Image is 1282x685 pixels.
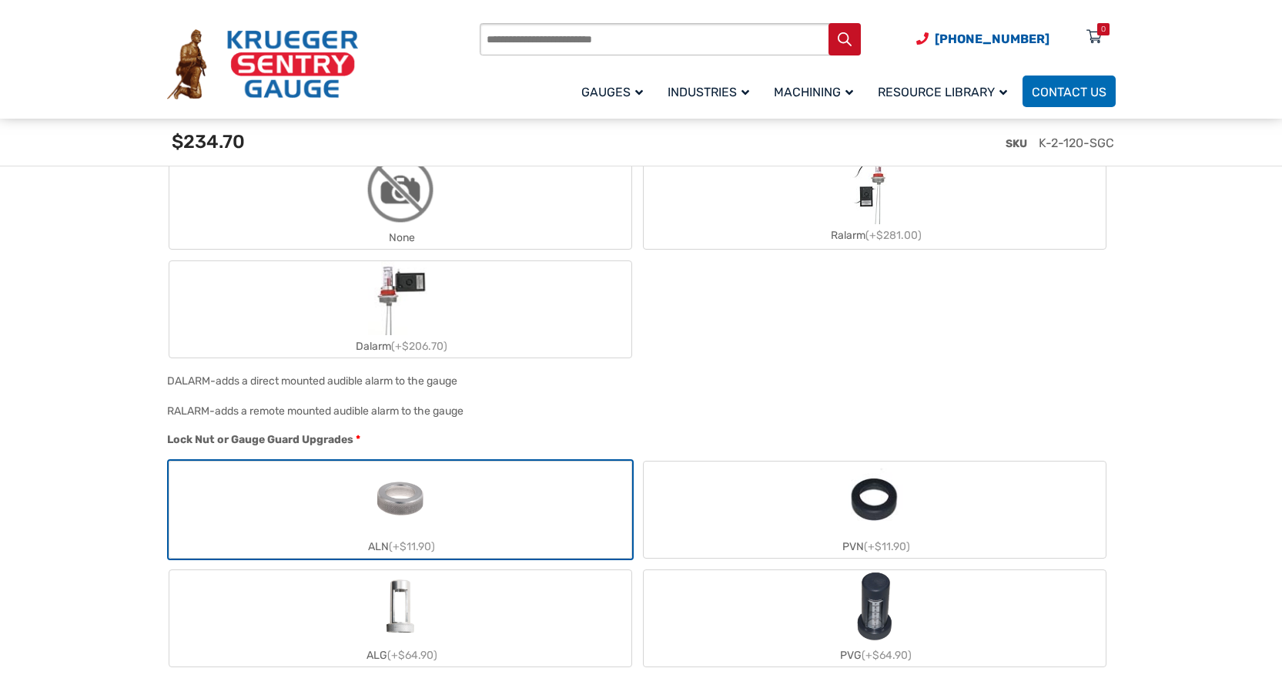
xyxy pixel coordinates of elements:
[644,570,1106,667] label: PVG
[644,644,1106,667] div: PVG
[391,340,447,353] span: (+$206.70)
[169,153,631,249] label: None
[1023,76,1116,107] a: Contact Us
[216,374,457,388] div: adds a direct mounted audible alarm to the gauge
[864,540,910,553] span: (+$11.90)
[838,570,912,644] img: PVG
[644,462,1106,558] label: PVN
[167,433,353,446] span: Lock Nut or Gauge Guard Upgrades
[1101,23,1106,35] div: 0
[169,227,631,249] div: None
[581,85,643,99] span: Gauges
[387,649,437,662] span: (+$64.90)
[644,224,1106,247] div: Ralarm
[169,335,631,358] div: Dalarm
[644,155,1106,247] label: Ralarm
[363,570,437,644] img: ALG-OF
[167,405,215,418] span: RALARM-
[668,85,749,99] span: Industries
[169,536,631,558] div: ALN
[169,644,631,667] div: ALG
[1032,85,1106,99] span: Contact Us
[1006,137,1027,150] span: SKU
[658,73,765,109] a: Industries
[916,29,1049,49] a: Phone Number (920) 434-8860
[765,73,869,109] a: Machining
[935,32,1049,46] span: [PHONE_NUMBER]
[356,431,360,448] abbr: required
[572,73,658,109] a: Gauges
[215,405,464,418] div: adds a remote mounted audible alarm to the gauge
[389,540,435,553] span: (+$11.90)
[644,536,1106,558] div: PVN
[167,29,358,100] img: Krueger Sentry Gauge
[1039,136,1114,150] span: K-2-120-SGC
[167,374,216,388] span: DALARM-
[169,462,631,558] label: ALN
[169,261,631,358] label: Dalarm
[862,649,912,662] span: (+$64.90)
[869,73,1023,109] a: Resource Library
[774,85,853,99] span: Machining
[169,570,631,667] label: ALG
[878,85,1007,99] span: Resource Library
[865,229,922,242] span: (+$281.00)
[363,462,437,536] img: ALN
